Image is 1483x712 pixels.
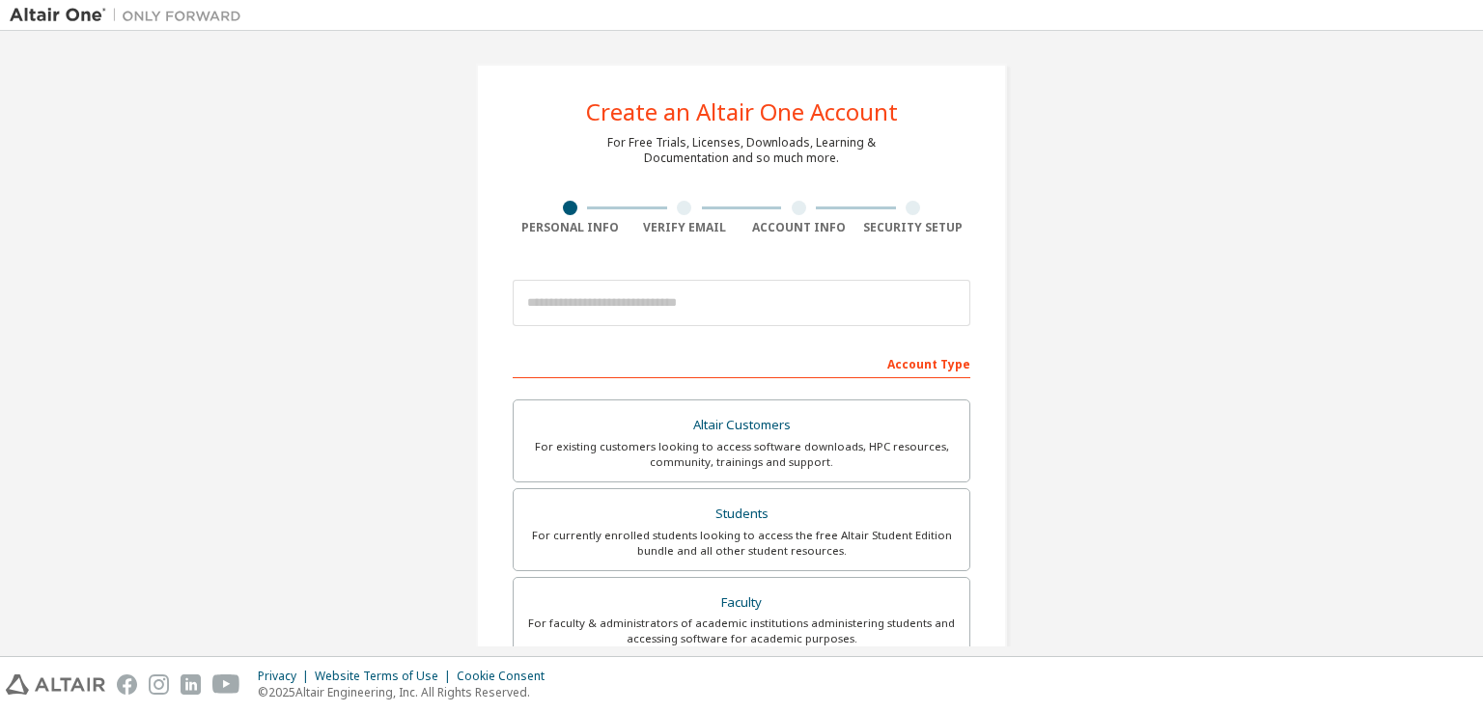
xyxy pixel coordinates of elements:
[258,669,315,684] div: Privacy
[149,674,169,695] img: instagram.svg
[117,674,137,695] img: facebook.svg
[525,412,958,439] div: Altair Customers
[10,6,251,25] img: Altair One
[525,501,958,528] div: Students
[628,220,742,235] div: Verify Email
[525,528,958,559] div: For currently enrolled students looking to access the free Altair Student Edition bundle and all ...
[525,616,958,646] div: For faculty & administrators of academic institutions administering students and accessing softwa...
[586,100,898,123] div: Create an Altair One Account
[457,669,556,684] div: Cookie Consent
[607,135,876,166] div: For Free Trials, Licenses, Downloads, Learning & Documentation and so much more.
[525,589,958,616] div: Faculty
[513,220,628,235] div: Personal Info
[741,220,856,235] div: Account Info
[6,674,105,695] img: altair_logo.svg
[212,674,240,695] img: youtube.svg
[181,674,201,695] img: linkedin.svg
[856,220,971,235] div: Security Setup
[513,347,970,378] div: Account Type
[525,439,958,470] div: For existing customers looking to access software downloads, HPC resources, community, trainings ...
[315,669,457,684] div: Website Terms of Use
[258,684,556,700] p: © 2025 Altair Engineering, Inc. All Rights Reserved.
